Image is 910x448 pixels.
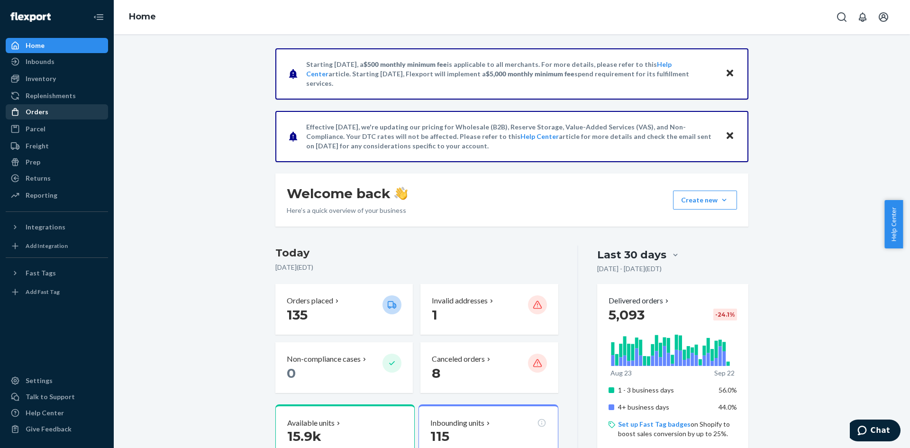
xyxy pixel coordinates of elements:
a: Freight [6,138,108,154]
h3: Today [275,246,558,261]
p: Invalid addresses [432,295,488,306]
button: Open notifications [853,8,872,27]
span: 8 [432,365,440,381]
p: Orders placed [287,295,333,306]
iframe: Opens a widget where you can chat to one of our agents [850,420,901,443]
p: Here’s a quick overview of your business [287,206,408,215]
div: Add Integration [26,242,68,250]
div: Orders [26,107,48,117]
div: Replenishments [26,91,76,101]
span: 15.9k [287,428,321,444]
div: Parcel [26,124,45,134]
a: Help Center [6,405,108,421]
div: -24.1 % [713,309,737,320]
button: Open account menu [874,8,893,27]
p: on Shopify to boost sales conversion by up to 25%. [618,420,737,439]
button: Help Center [884,200,903,248]
a: Prep [6,155,108,170]
div: Fast Tags [26,268,56,278]
p: Aug 23 [610,368,632,378]
span: 115 [430,428,449,444]
span: 0 [287,365,296,381]
a: Orders [6,104,108,119]
div: Add Fast Tag [26,288,60,296]
button: Open Search Box [832,8,851,27]
span: 1 [432,307,437,323]
p: Inbounding units [430,418,484,429]
p: 4+ business days [618,402,711,412]
img: hand-wave emoji [394,187,408,200]
span: $5,000 monthly minimum fee [486,70,574,78]
div: Last 30 days [597,247,666,262]
span: 135 [287,307,308,323]
p: Available units [287,418,335,429]
a: Inventory [6,71,108,86]
p: Effective [DATE], we're updating our pricing for Wholesale (B2B), Reserve Storage, Value-Added Se... [306,122,716,151]
h1: Welcome back [287,185,408,202]
a: Add Fast Tag [6,284,108,300]
p: Canceled orders [432,354,485,365]
div: Give Feedback [26,424,72,434]
div: Settings [26,376,53,385]
span: $500 monthly minimum fee [364,60,447,68]
button: Close Navigation [89,8,108,27]
button: Fast Tags [6,265,108,281]
button: Close [724,67,736,81]
span: 44.0% [719,403,737,411]
button: Canceled orders 8 [420,342,558,393]
p: Starting [DATE], a is applicable to all merchants. For more details, please refer to this article... [306,60,716,88]
a: Parcel [6,121,108,137]
button: Close [724,129,736,143]
span: 5,093 [609,307,645,323]
button: Delivered orders [609,295,671,306]
div: Returns [26,174,51,183]
ol: breadcrumbs [121,3,164,31]
button: Orders placed 135 [275,284,413,335]
p: Non-compliance cases [287,354,361,365]
a: Add Integration [6,238,108,254]
p: Sep 22 [714,368,735,378]
button: Talk to Support [6,389,108,404]
p: [DATE] ( EDT ) [275,263,558,272]
a: Settings [6,373,108,388]
div: Home [26,41,45,50]
div: Inventory [26,74,56,83]
a: Help Center [520,132,559,140]
span: 56.0% [719,386,737,394]
div: Talk to Support [26,392,75,402]
a: Home [6,38,108,53]
div: Freight [26,141,49,151]
a: Returns [6,171,108,186]
button: Non-compliance cases 0 [275,342,413,393]
div: Inbounds [26,57,55,66]
a: Reporting [6,188,108,203]
a: Set up Fast Tag badges [618,420,691,428]
div: Help Center [26,408,64,418]
p: 1 - 3 business days [618,385,711,395]
button: Create new [673,191,737,210]
div: Prep [26,157,40,167]
div: Integrations [26,222,65,232]
a: Home [129,11,156,22]
a: Replenishments [6,88,108,103]
button: Give Feedback [6,421,108,437]
div: Reporting [26,191,57,200]
img: Flexport logo [10,12,51,22]
button: Integrations [6,219,108,235]
button: Invalid addresses 1 [420,284,558,335]
a: Inbounds [6,54,108,69]
p: [DATE] - [DATE] ( EDT ) [597,264,662,274]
